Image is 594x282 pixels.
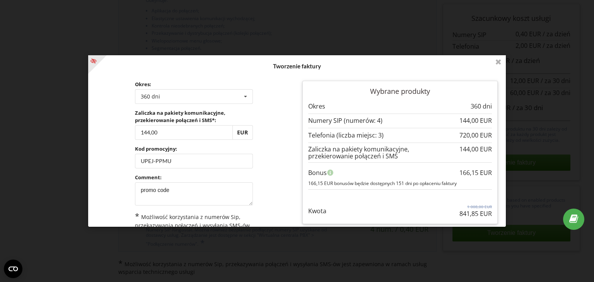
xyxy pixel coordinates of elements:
p: Kwota [308,207,326,216]
p: Okres [308,102,325,111]
button: Open CMP widget [4,260,22,278]
p: 360 dni [471,102,492,111]
p: 1 008,00 EUR [459,204,492,209]
label: Zaliczka na pakiety komunikacyjne, przekierowanie połączeń i SMS*: [135,109,253,123]
div: EUR [232,125,253,140]
p: 166,15 EUR bonusów będzie dostępnych 151 dni po opłaceniu faktury [308,180,492,187]
h4: Tworzenie faktury [96,63,498,70]
p: Numery SIP (numerów: 4) [308,116,382,125]
div: 166,15 EUR [459,165,492,180]
label: Okres: [135,81,253,88]
label: Kod promocyjny: [135,145,253,152]
div: Bonus [308,165,492,180]
div: 144,00 EUR [459,146,492,153]
p: Wybrane produkty [308,87,492,97]
input: Enter sum [135,125,232,140]
p: 841,85 EUR [459,209,492,218]
p: 144,00 EUR [459,116,492,125]
p: Telefonia (liczba miejsc: 3) [308,131,384,140]
div: Zaliczka na pakiety komunikacyjne, przekierowanie połączeń i SMS [308,146,492,160]
p: 720,00 EUR [459,131,492,140]
div: Możliwość korzystania z numerów Sip, przekazywania połączeń i wysyłania SMS-ów jest zapewniona w ... [135,211,253,245]
label: Comment: [135,174,253,181]
div: 360 dni [141,94,160,99]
